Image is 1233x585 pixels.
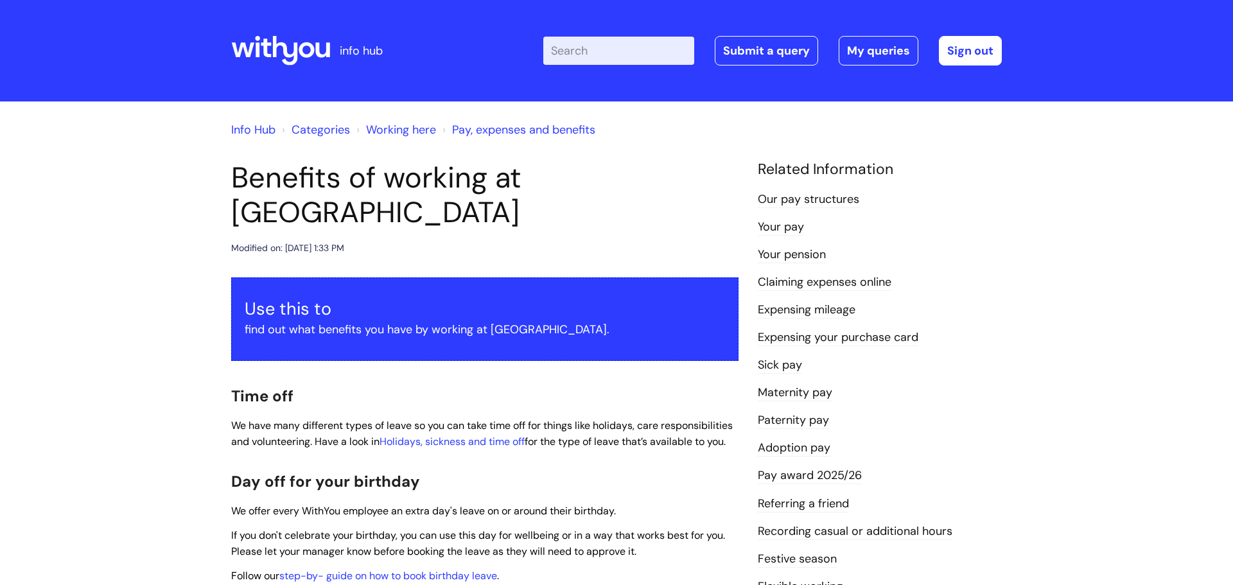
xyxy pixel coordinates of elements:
[758,467,862,484] a: Pay award 2025/26
[366,122,436,137] a: Working here
[758,357,802,374] a: Sick pay
[231,504,616,518] span: We offer every WithYou employee an extra day's leave on or around their birthday.
[543,36,1002,65] div: | -
[231,386,293,406] span: Time off
[353,119,436,140] li: Working here
[231,240,344,256] div: Modified on: [DATE] 1:33 PM
[231,161,739,230] h1: Benefits of working at [GEOGRAPHIC_DATA]
[231,471,420,491] span: Day off for your birthday
[231,569,499,582] span: Follow our .
[279,119,350,140] li: Solution home
[231,419,733,448] span: We have many different types of leave so you can take time off for things like holidays, care res...
[758,161,1002,179] h4: Related Information
[758,274,891,291] a: Claiming expenses online
[715,36,818,65] a: Submit a query
[758,191,859,208] a: Our pay structures
[758,412,829,429] a: Paternity pay
[758,219,804,236] a: Your pay
[758,551,837,568] a: Festive season
[839,36,918,65] a: My queries
[758,247,826,263] a: Your pension
[231,528,725,558] span: If you don't celebrate your birthday, you can use this day for wellbeing or in a way that works b...
[758,440,830,457] a: Adoption pay
[758,329,918,346] a: Expensing your purchase card
[245,299,725,319] h3: Use this to
[231,122,275,137] a: Info Hub
[758,385,832,401] a: Maternity pay
[279,569,497,582] a: step-by- guide on how to book birthday leave
[758,302,855,319] a: Expensing mileage
[758,523,952,540] a: Recording casual or additional hours
[340,40,383,61] p: info hub
[452,122,595,137] a: Pay, expenses and benefits
[439,119,595,140] li: Pay, expenses and benefits
[543,37,694,65] input: Search
[380,435,525,448] a: Holidays, sickness and time off
[292,122,350,137] a: Categories
[939,36,1002,65] a: Sign out
[758,496,849,512] a: Referring a friend
[245,319,725,340] p: find out what benefits you have by working at [GEOGRAPHIC_DATA].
